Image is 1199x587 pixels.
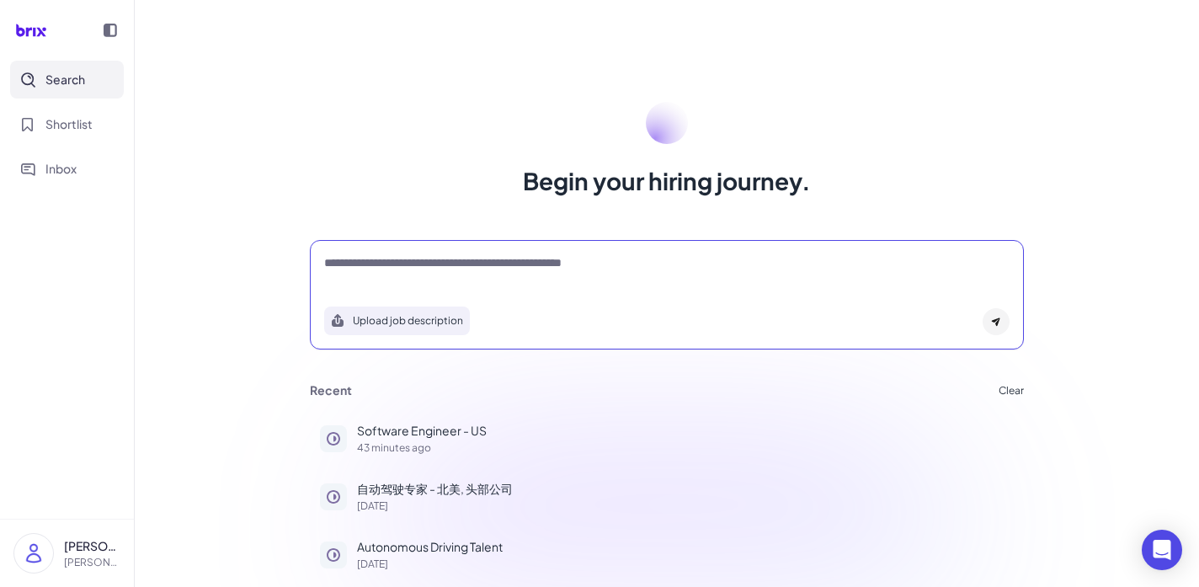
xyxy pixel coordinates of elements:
[45,71,85,88] span: Search
[310,412,1024,463] button: Software Engineer - US43 minutes ago
[310,528,1024,579] button: Autonomous Driving Talent[DATE]
[357,538,1014,556] p: Autonomous Driving Talent
[14,534,53,573] img: user_logo.png
[10,150,124,188] button: Inbox
[523,164,811,198] h1: Begin your hiring journey.
[64,555,120,570] p: [PERSON_NAME][EMAIL_ADDRESS][DOMAIN_NAME]
[310,470,1024,521] button: 自动驾驶专家 - 北美, 头部公司[DATE]
[10,105,124,143] button: Shortlist
[357,501,1014,511] p: [DATE]
[357,559,1014,569] p: [DATE]
[357,480,1014,498] p: 自动驾驶专家 - 北美, 头部公司
[45,160,77,178] span: Inbox
[45,115,93,133] span: Shortlist
[1142,530,1182,570] div: Open Intercom Messenger
[324,307,470,335] button: Search using job description
[999,386,1024,396] button: Clear
[357,422,1014,440] p: Software Engineer - US
[357,443,1014,453] p: 43 minutes ago
[310,383,352,398] h3: Recent
[64,537,120,555] p: [PERSON_NAME]
[10,61,124,99] button: Search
